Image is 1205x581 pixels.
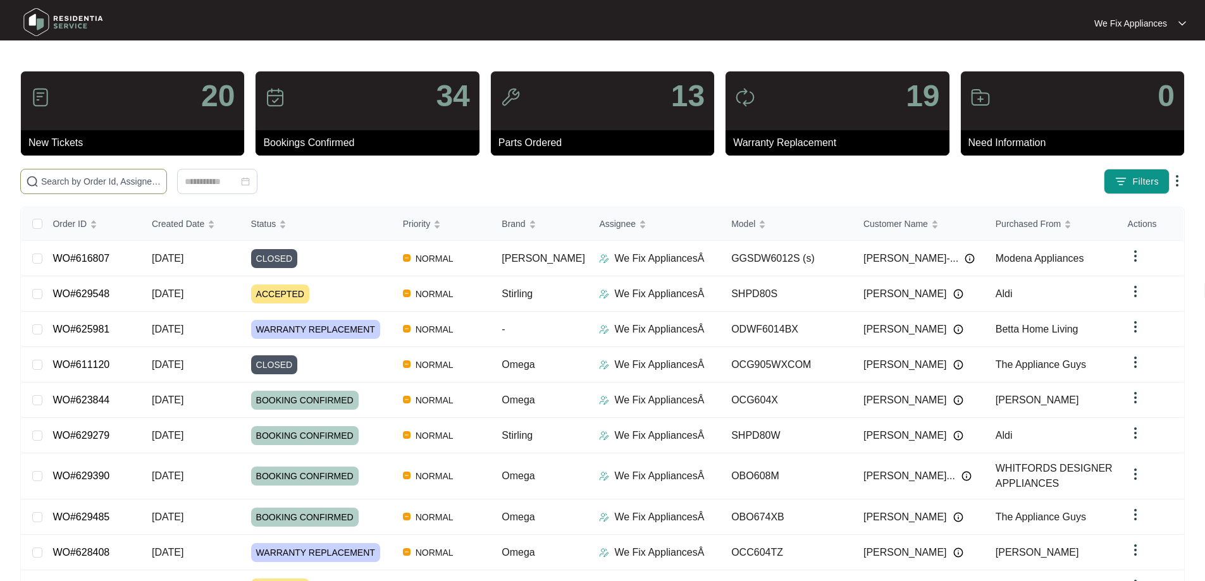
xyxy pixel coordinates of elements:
td: ODWF6014BX [721,312,853,347]
span: [DATE] [152,430,183,441]
img: dropdown arrow [1128,542,1143,558]
span: [DATE] [152,288,183,299]
td: SHPD80W [721,418,853,453]
p: We Fix AppliancesÂ [614,357,704,372]
th: Status [241,207,393,241]
span: Omega [502,547,535,558]
img: icon [500,87,521,107]
p: Warranty Replacement [733,135,949,150]
img: Info icon [953,395,963,405]
img: Info icon [953,289,963,299]
p: We Fix AppliancesÂ [614,393,704,408]
span: [DATE] [152,511,183,522]
span: NORMAL [411,468,459,484]
span: [PERSON_NAME] [863,286,947,302]
td: OCG905WXCOM [721,347,853,382]
span: NORMAL [411,393,459,408]
span: [DATE] [152,470,183,481]
span: [PERSON_NAME] [502,253,585,264]
td: OCG604X [721,382,853,418]
span: [PERSON_NAME]... [863,468,955,484]
img: Vercel Logo [403,472,411,479]
span: [PERSON_NAME] [863,393,947,408]
p: Bookings Confirmed [263,135,479,150]
span: [DATE] [152,253,183,264]
span: [DATE] [152,359,183,370]
th: Assignee [589,207,721,241]
span: NORMAL [411,510,459,525]
th: Actions [1118,207,1183,241]
span: BOOKING CONFIRMED [251,391,359,410]
img: search-icon [26,175,39,188]
img: Vercel Logo [403,396,411,403]
span: BOOKING CONFIRMED [251,467,359,486]
span: Omega [502,394,535,405]
p: New Tickets [28,135,244,150]
span: [PERSON_NAME] [863,428,947,443]
th: Order ID [42,207,142,241]
p: 0 [1158,81,1175,111]
span: NORMAL [411,545,459,560]
p: 20 [201,81,235,111]
span: [PERSON_NAME] [996,547,1079,558]
img: Assigner Icon [599,324,609,334]
p: We Fix AppliancesÂ [614,545,704,560]
a: WO#623844 [53,394,109,405]
a: WO#616807 [53,253,109,264]
th: Model [721,207,853,241]
span: NORMAL [411,357,459,372]
span: BOOKING CONFIRMED [251,426,359,445]
img: Info icon [953,547,963,558]
span: CLOSED [251,355,298,374]
img: dropdown arrow [1128,319,1143,334]
img: icon [30,87,51,107]
p: We Fix AppliancesÂ [614,251,704,266]
span: WARRANTY REPLACEMENT [251,320,380,339]
a: WO#629485 [53,511,109,522]
span: Omega [502,511,535,522]
a: WO#628408 [53,547,109,558]
th: Purchased From [986,207,1118,241]
span: Created Date [152,217,204,231]
img: Vercel Logo [403,254,411,262]
img: dropdown arrow [1128,390,1143,405]
span: BOOKING CONFIRMED [251,508,359,527]
p: We Fix AppliancesÂ [614,510,704,525]
span: [PERSON_NAME] [996,394,1079,405]
span: Stirling [502,288,533,299]
th: Customer Name [853,207,986,241]
span: The Appliance Guys [996,511,1086,522]
img: Assigner Icon [599,512,609,522]
img: icon [265,87,285,107]
img: Vercel Logo [403,548,411,556]
a: WO#629390 [53,470,109,481]
img: Assigner Icon [599,395,609,405]
span: CLOSED [251,249,298,268]
img: Vercel Logo [403,513,411,520]
p: We Fix AppliancesÂ [614,428,704,443]
span: Betta Home Living [996,324,1078,334]
p: We Fix AppliancesÂ [614,286,704,302]
td: OBO674XB [721,499,853,535]
th: Priority [393,207,492,241]
img: Info icon [961,471,972,481]
img: Vercel Logo [403,290,411,297]
img: icon [735,87,755,107]
p: Parts Ordered [498,135,714,150]
span: ACCEPTED [251,284,309,303]
span: Order ID [53,217,87,231]
img: filter icon [1115,175,1127,188]
span: NORMAL [411,251,459,266]
span: - [502,324,505,334]
img: Assigner Icon [599,547,609,558]
th: Brand [491,207,589,241]
p: We Fix AppliancesÂ [614,322,704,337]
span: Aldi [996,430,1013,441]
img: residentia service logo [19,3,108,41]
span: NORMAL [411,286,459,302]
td: SHPD80S [721,276,853,312]
span: Brand [502,217,525,231]
img: dropdown arrow [1170,173,1185,188]
img: Assigner Icon [599,471,609,481]
span: NORMAL [411,322,459,337]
